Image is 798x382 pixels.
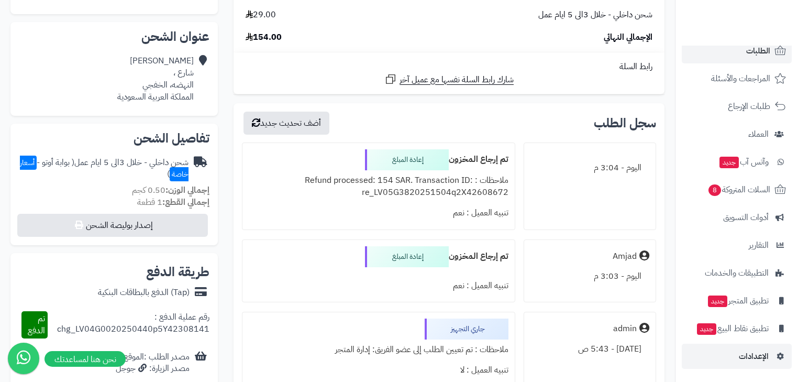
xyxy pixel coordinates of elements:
span: السلات المتروكة [707,182,770,197]
span: تطبيق نقاط البيع [696,321,769,336]
h2: طريقة الدفع [146,266,209,278]
strong: إجمالي الوزن: [165,184,209,197]
span: العملاء [748,127,769,141]
span: شارك رابط السلة نفسها مع عميل آخر [400,74,514,86]
span: تم الدفع [28,312,45,337]
div: رقم عملية الدفع : chg_LV04G0020250440p5Y42308141 [48,311,210,339]
a: السلات المتروكة8 [682,177,792,202]
span: أسعار خاصة [20,156,189,182]
b: تم إرجاع المخزون [449,250,508,263]
span: طلبات الإرجاع [728,99,770,114]
span: الطلبات [746,43,770,58]
small: 0.50 كجم [132,184,209,197]
div: جاري التجهيز [425,319,508,340]
span: الإجمالي النهائي [604,31,652,43]
a: طلبات الإرجاع [682,94,792,119]
span: ( بوابة أوتو - ) [20,156,189,181]
a: التقارير [682,233,792,258]
span: التقارير [749,238,769,253]
div: Amjad [613,250,637,263]
div: إعادة المبلغ [365,149,449,170]
span: شحن داخلي - خلال 3الى 5 ايام عمل [538,9,652,21]
a: المراجعات والأسئلة [682,66,792,91]
a: شارك رابط السلة نفسها مع عميل آخر [384,73,514,86]
span: الإعدادات [739,349,769,364]
a: تطبيق نقاط البيعجديد [682,316,792,341]
div: تنبيه العميل : نعم [249,276,508,296]
div: اليوم - 3:04 م [530,158,649,178]
span: أدوات التسويق [723,210,769,225]
span: 8 [708,184,721,196]
h2: عنوان الشحن [19,30,209,43]
span: وآتس آب [718,155,769,169]
span: جديد [697,323,716,335]
span: 154.00 [246,31,282,43]
span: جديد [719,157,739,168]
a: التطبيقات والخدمات [682,260,792,286]
span: 29.00 [246,9,276,21]
div: اليوم - 3:03 م [530,266,649,287]
a: وآتس آبجديد [682,149,792,174]
div: مصدر الطلب :الموقع الإلكتروني [95,351,190,375]
span: التطبيقات والخدمات [705,266,769,280]
b: تم إرجاع المخزون [449,153,508,166]
div: admin [613,323,637,335]
button: إصدار بوليصة الشحن [17,214,208,237]
div: تنبيه العميل : نعم [249,203,508,223]
div: [DATE] - 5:43 ص [530,339,649,359]
button: أضف تحديث جديد [243,112,329,135]
span: جديد [708,296,727,307]
div: ملاحظات : تم تعيين الطلب إلى عضو الفريق: إدارة المتجر [249,340,508,360]
h3: سجل الطلب [594,117,656,129]
small: 1 قطعة [137,196,209,209]
h2: تفاصيل الشحن [19,132,209,145]
div: شحن داخلي - خلال 3الى 5 ايام عمل [19,157,189,181]
a: الإعدادات [682,344,792,369]
img: logo-2.png [727,29,788,51]
div: مصدر الزيارة: جوجل [95,363,190,375]
div: [PERSON_NAME] شارع ، النهضه، الخفجي المملكة العربية السعودية [117,55,194,103]
a: تطبيق المتجرجديد [682,288,792,313]
span: تطبيق المتجر [707,293,769,308]
a: الطلبات [682,38,792,63]
div: رابط السلة [238,61,660,73]
div: تنبيه العميل : لا [249,360,508,380]
strong: إجمالي القطع: [162,196,209,209]
a: العملاء [682,122,792,147]
div: ملاحظات : Refund processed: 154 SAR. Transaction ID: re_LV05G3820251504q2X42608672 [249,170,508,203]
div: (Tap) الدفع بالبطاقات البنكية [98,287,190,299]
span: المراجعات والأسئلة [711,71,770,86]
div: إعادة المبلغ [365,246,449,267]
a: أدوات التسويق [682,205,792,230]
